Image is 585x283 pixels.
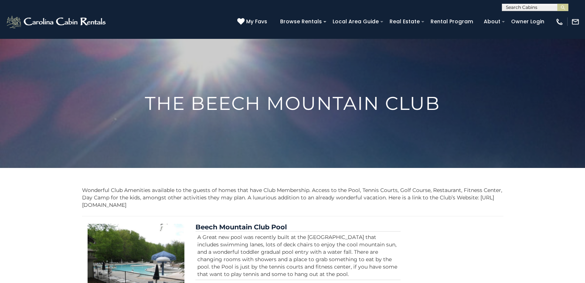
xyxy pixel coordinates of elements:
[507,16,548,27] a: Owner Login
[6,14,108,29] img: White-1-2.png
[237,18,269,26] a: My Favs
[276,16,326,27] a: Browse Rentals
[329,16,382,27] a: Local Area Guide
[571,18,579,26] img: mail-regular-white.png
[82,186,503,209] p: Wonderful Club Amenities available to the guests of homes that have Club Membership. Access to th...
[195,231,401,280] td: A Great new pool was recently built at the [GEOGRAPHIC_DATA] that includes swimming lanes, lots o...
[386,16,424,27] a: Real Estate
[427,16,477,27] a: Rental Program
[480,16,504,27] a: About
[195,223,287,231] a: Beech Mountain Club Pool
[555,18,564,26] img: phone-regular-white.png
[246,18,267,26] span: My Favs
